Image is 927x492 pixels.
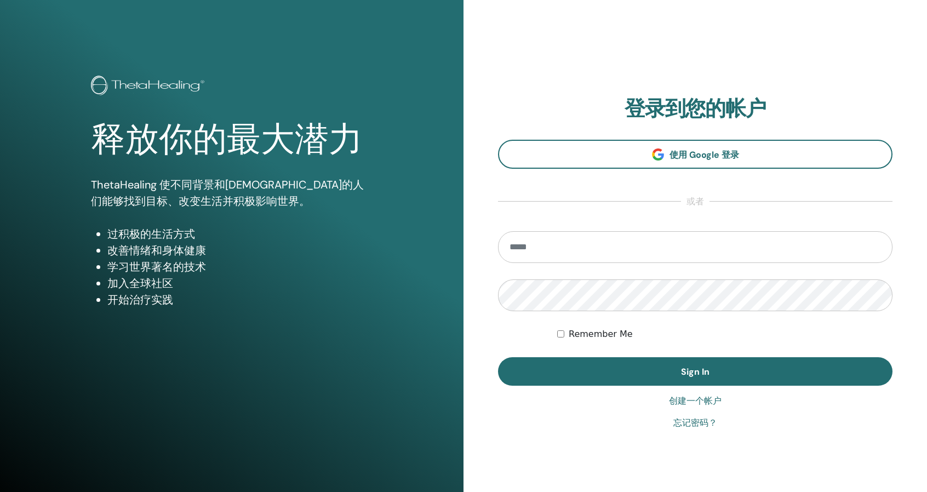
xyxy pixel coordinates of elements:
[569,328,633,341] label: Remember Me
[107,259,373,275] li: 学习世界著名的技术
[107,275,373,291] li: 加入全球社区
[107,226,373,242] li: 过积极的生活方式
[681,195,709,208] span: 或者
[498,357,892,386] button: Sign In
[681,366,709,377] span: Sign In
[91,119,373,160] h1: 释放你的最大潜力
[669,394,722,408] a: 创建一个帐户
[498,96,892,122] h2: 登录到您的帐户
[673,416,717,430] a: 忘记密码？
[498,140,892,169] a: 使用 Google 登录
[107,291,373,308] li: 开始治疗实践
[107,242,373,259] li: 改善情绪和身体健康
[557,328,892,341] div: Keep me authenticated indefinitely or until I manually logout
[91,176,373,209] p: ThetaHealing 使不同背景和[DEMOGRAPHIC_DATA]的人们能够找到目标、改变生活并积极影响世界。
[669,149,739,161] span: 使用 Google 登录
